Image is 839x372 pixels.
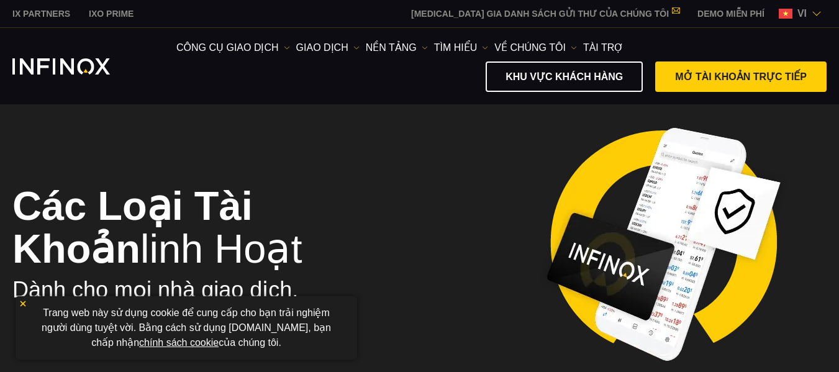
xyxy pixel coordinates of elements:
a: chính sách cookie [139,337,219,348]
a: INFINOX [3,7,79,20]
a: công cụ giao dịch [176,40,290,55]
p: Trang web này sử dụng cookie để cung cấp cho bạn trải nghiệm người dùng tuyệt vời. Bằng cách sử d... [22,302,351,353]
a: GIAO DỊCH [296,40,360,55]
a: INFINOX [79,7,143,20]
h2: Dành cho mọi nhà giao dịch. [12,276,403,304]
a: VỀ CHÚNG TÔI [494,40,577,55]
a: MỞ TÀI KHOẢN TRỰC TIẾP [655,61,827,92]
img: yellow close icon [19,299,27,308]
a: Tài trợ [583,40,624,55]
h1: linh hoạt [12,185,403,270]
a: [MEDICAL_DATA] GIA DANH SÁCH GỬI THƯ CỦA CHÚNG TÔI [402,9,688,19]
a: INFINOX MENU [688,7,774,20]
strong: Các loại tài khoản [12,183,253,271]
span: vi [792,6,812,21]
a: Tìm hiểu [434,40,489,55]
a: KHU VỰC KHÁCH HÀNG [486,61,643,92]
a: NỀN TẢNG [366,40,428,55]
a: INFINOX Logo [12,58,139,75]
